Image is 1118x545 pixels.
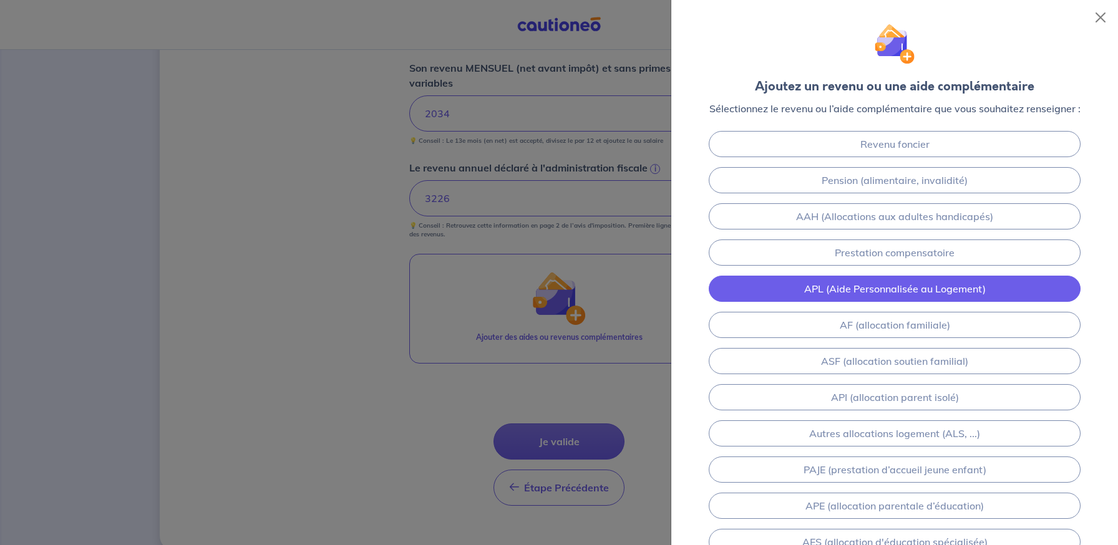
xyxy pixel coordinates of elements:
img: illu_wallet.svg [875,24,915,64]
a: APE (allocation parentale d’éducation) [709,493,1081,519]
p: Sélectionnez le revenu ou l’aide complémentaire que vous souhaitez renseigner : [709,101,1081,116]
a: Revenu foncier [709,131,1081,157]
a: Prestation compensatoire [709,239,1081,266]
a: AF (allocation familiale) [709,312,1081,338]
a: API (allocation parent isolé) [709,384,1081,410]
a: PAJE (prestation d’accueil jeune enfant) [709,456,1081,483]
a: ASF (allocation soutien familial) [709,348,1081,374]
a: APL (Aide Personnalisée au Logement) [709,276,1081,302]
a: Autres allocations logement (ALS, ...) [709,420,1081,446]
div: Ajoutez un revenu ou une aide complémentaire [755,77,1034,96]
a: Pension (alimentaire, invalidité) [709,167,1081,193]
button: Close [1091,7,1111,27]
a: AAH (Allocations aux adultes handicapés) [709,203,1081,229]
